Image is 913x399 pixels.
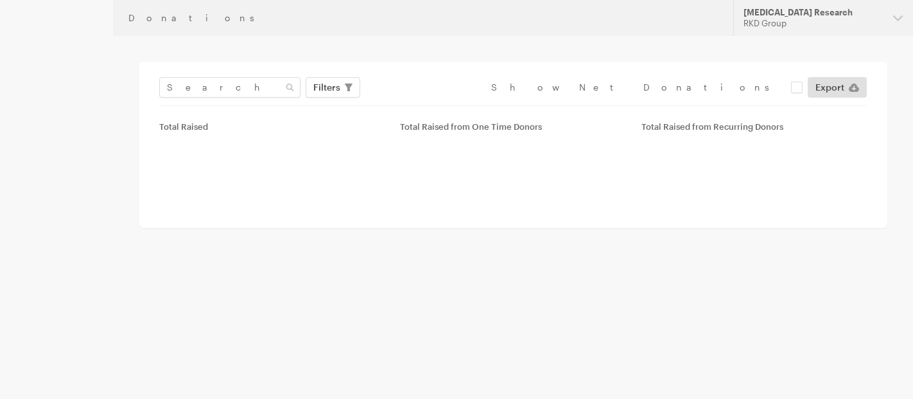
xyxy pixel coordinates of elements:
a: Export [808,77,867,98]
div: Total Raised from One Time Donors [400,121,625,132]
button: Filters [306,77,360,98]
div: RKD Group [743,18,883,29]
span: Export [815,80,844,95]
div: Total Raised [159,121,385,132]
input: Search Name & Email [159,77,300,98]
div: [MEDICAL_DATA] Research [743,7,883,18]
div: Total Raised from Recurring Donors [641,121,867,132]
span: Filters [313,80,340,95]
